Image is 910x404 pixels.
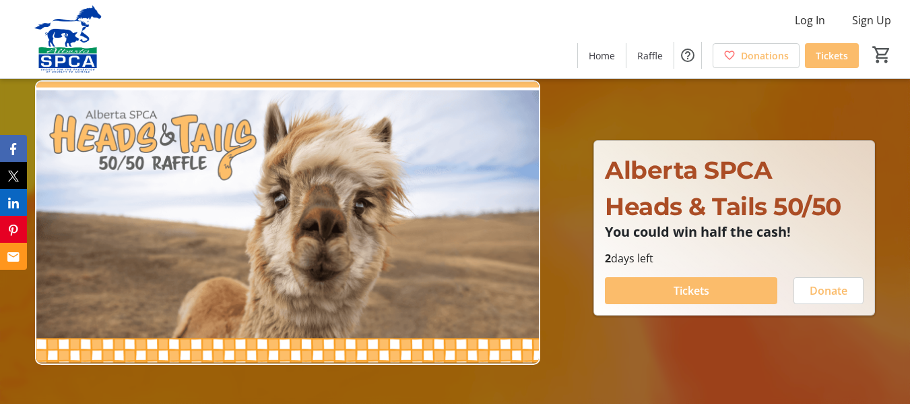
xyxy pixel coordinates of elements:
button: Sign Up [841,9,902,31]
span: Donations [741,49,789,63]
a: Home [578,43,626,68]
p: You could win half the cash! [605,225,864,239]
span: 2 [605,251,611,266]
a: Tickets [805,43,859,68]
span: Tickets [816,49,848,63]
a: Donations [713,43,800,68]
span: Alberta SPCA [605,155,772,185]
button: Log In [784,9,836,31]
button: Tickets [605,277,777,304]
span: Donate [810,283,847,299]
span: Tickets [674,283,709,299]
p: days left [605,250,864,266]
a: Raffle [626,43,674,68]
span: Heads & Tails 50/50 [605,192,841,221]
button: Help [674,42,701,69]
span: Raffle [637,49,663,63]
button: Donate [793,277,864,304]
span: Log In [795,12,825,28]
button: Cart [870,42,894,67]
img: Alberta SPCA's Logo [8,5,128,73]
span: Home [589,49,615,63]
span: Sign Up [852,12,891,28]
img: Campaign CTA Media Photo [35,80,540,365]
